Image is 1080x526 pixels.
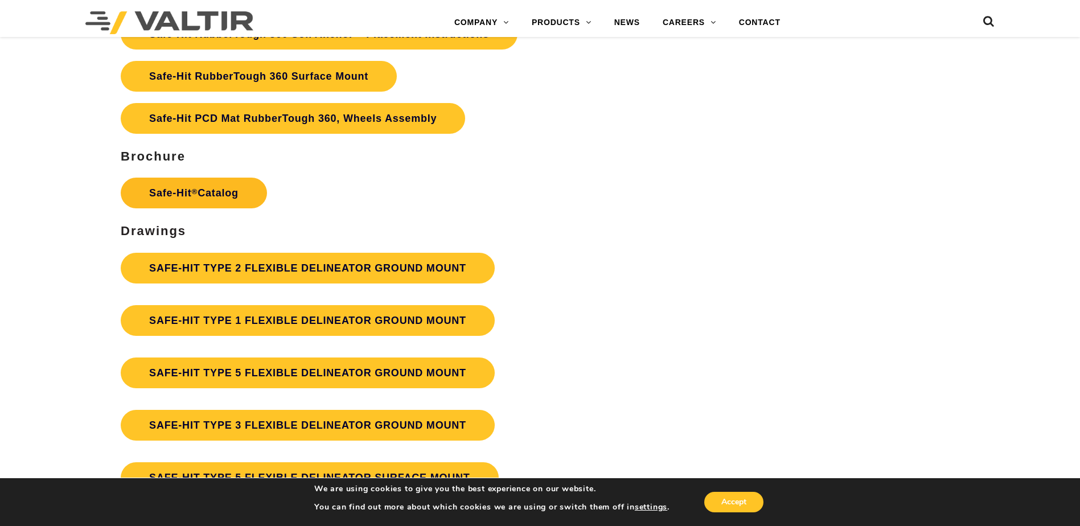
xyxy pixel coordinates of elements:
a: NEWS [603,11,651,34]
a: PRODUCTS [520,11,603,34]
a: CAREERS [651,11,728,34]
a: SAFE-HIT TYPE 5 FLEXIBLE DELINEATOR GROUND MOUNT [121,357,495,388]
a: SAFE-HIT TYPE 1 FLEXIBLE DELINEATOR GROUND MOUNT [121,305,495,336]
a: SAFE-HIT TYPE 5 FLEXIBLE DELINEATOR SURFACE MOUNT [121,462,499,493]
sup: ® [192,187,198,196]
strong: Drawings [121,224,186,238]
button: Accept [704,492,763,512]
strong: Brochure [121,149,186,163]
a: SAFE-HIT TYPE 3 FLEXIBLE DELINEATOR GROUND MOUNT [121,410,495,441]
a: CONTACT [728,11,792,34]
p: We are using cookies to give you the best experience on our website. [314,484,670,494]
a: Safe-Hit PCD Mat RubberTough 360, Wheels Assembly [121,103,465,134]
a: COMPANY [443,11,520,34]
img: Valtir [85,11,253,34]
button: settings [635,502,667,512]
a: Safe-Hit RubberTough 360 Surface Mount [121,61,397,92]
a: SAFE-HIT TYPE 2 FLEXIBLE DELINEATOR GROUND MOUNT [121,253,495,283]
a: Safe-Hit®Catalog [121,178,267,208]
p: You can find out more about which cookies we are using or switch them off in . [314,502,670,512]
